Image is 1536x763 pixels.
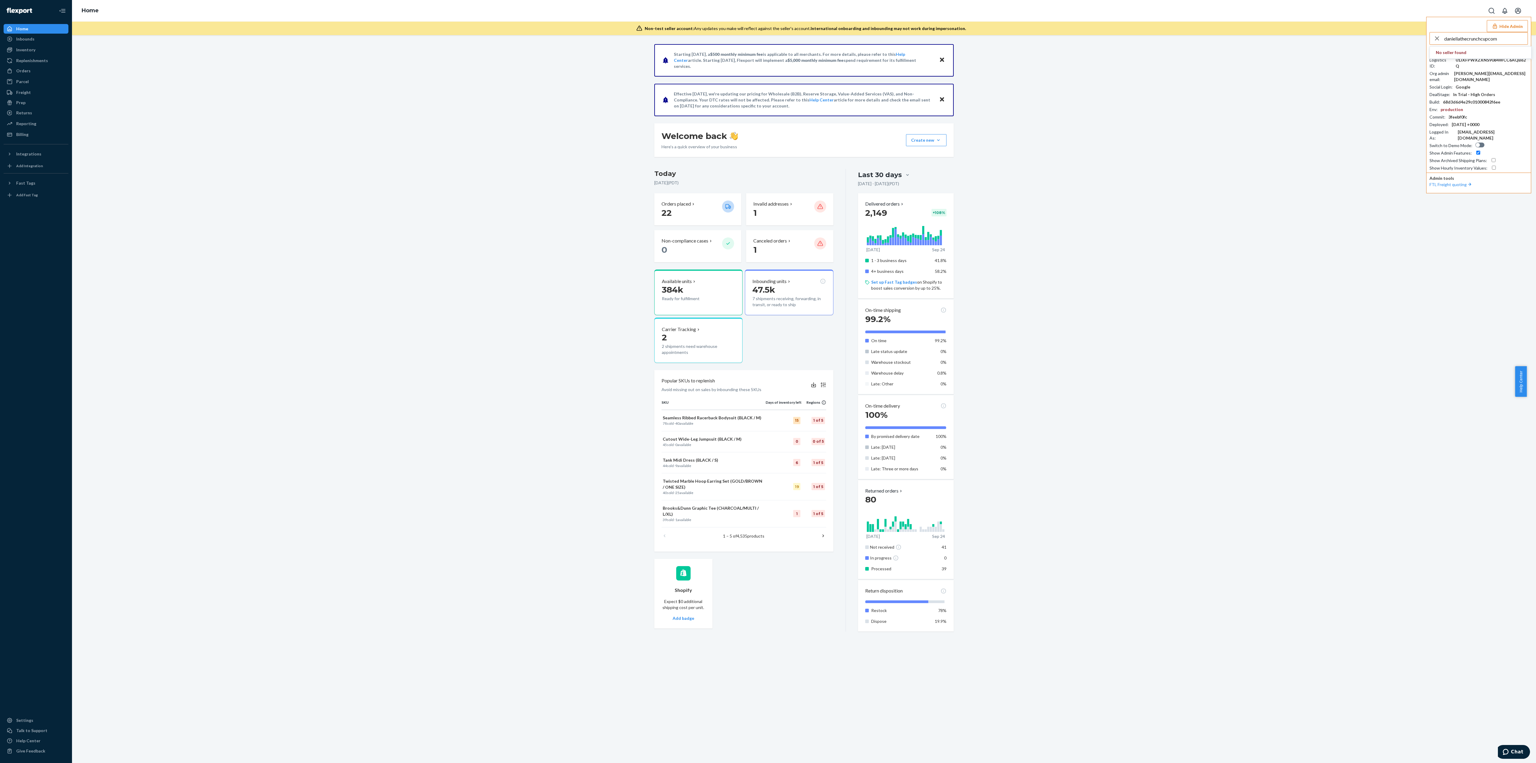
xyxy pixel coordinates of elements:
[662,278,692,285] p: Available units
[675,463,677,468] span: 9
[871,618,930,624] p: Dispose
[661,599,705,611] p: Expect $0 additional shipping cost per unit.
[1456,57,1528,69] div: 01JXFPWXZXNS9084WCC6AQB62Q
[871,466,930,472] p: Late: Three or more days
[675,517,677,522] span: 1
[663,421,764,426] p: sold · available
[16,68,31,74] div: Orders
[753,245,757,255] span: 1
[662,296,717,302] p: Ready for fulfillment
[858,170,902,179] div: Last 30 days
[16,131,28,137] div: Billing
[4,746,68,756] button: Give Feedback
[1441,107,1463,113] div: production
[723,533,764,539] p: 1 – 5 of products
[935,269,946,274] span: 58.2%
[752,285,775,295] span: 47.5k
[710,52,763,57] span: $500 monthly minimum fee
[654,318,742,363] button: Carrier Tracking22 shipments need warehouse appointments
[811,26,966,31] span: International onboarding and inbounding may not work during impersonation.
[1452,122,1479,128] div: [DATE] +0000
[753,237,787,244] p: Canceled orders
[942,566,946,571] span: 39
[793,417,800,424] div: 15
[787,58,844,63] span: $5,000 monthly minimum fee
[866,533,880,539] p: [DATE]
[4,130,68,139] a: Billing
[662,343,735,355] p: 2 shipments need warehouse appointments
[1499,5,1511,17] button: Open notifications
[4,108,68,118] a: Returns
[16,192,38,198] div: Add Fast Tag
[4,119,68,128] a: Reporting
[865,587,903,594] p: Return disposition
[871,359,930,365] p: Warehouse stockout
[865,410,888,420] span: 100%
[1486,5,1498,17] button: Open Search Box
[811,483,825,490] div: 1 of 5
[16,100,25,106] div: Prep
[674,91,933,109] p: Effective [DATE], we're updating our pricing for Wholesale (B2B), Reserve Storage, Value-Added Se...
[661,131,738,141] h1: Welcome back
[1448,114,1467,120] div: 3feebf0fc
[663,505,764,517] p: Brooks&Dunn Graphic Tee (CHARCOAL/MULTI / L/XL)
[4,24,68,34] a: Home
[746,193,833,225] button: Invalid addresses 1
[661,201,691,207] p: Orders placed
[811,417,825,424] div: 1 of 5
[645,26,966,32] div: Any updates you make will reflect against the seller's account.
[752,278,787,285] p: Inbounding units
[871,338,930,344] p: On time
[4,45,68,55] a: Inventory
[663,463,764,468] p: sold · available
[1515,366,1527,397] button: Help Center
[16,79,29,85] div: Parcel
[802,400,826,405] div: Regions
[871,258,930,264] p: 1 - 3 business days
[4,149,68,159] button: Integrations
[871,370,930,376] p: Warehouse delay
[661,387,761,393] p: Avoid missing out on sales by inbounding these SKUs
[16,151,41,157] div: Integrations
[1429,158,1487,164] div: Show Archived Shipping Plans :
[746,230,833,262] button: Canceled orders 1
[793,483,800,490] div: 19
[938,95,946,104] button: Close
[940,455,946,460] span: 0%
[940,466,946,471] span: 0%
[793,438,800,445] div: 0
[1458,129,1528,141] div: [EMAIL_ADDRESS][DOMAIN_NAME]
[1429,107,1438,113] div: Env :
[661,237,708,244] p: Non-compliance cases
[4,56,68,65] a: Replenishments
[942,544,946,550] span: 41
[745,270,833,315] button: Inbounding units47.5k7 shipments receiving, forwarding, in transit, or ready to ship
[663,442,764,447] p: sold · available
[811,438,825,445] div: 0 of 5
[1512,5,1524,17] button: Open account menu
[866,247,880,253] p: [DATE]
[4,66,68,76] a: Orders
[766,400,802,410] th: Days of inventory left
[937,370,946,375] span: 0.8%
[16,58,48,64] div: Replenishments
[793,459,800,466] div: 6
[1429,143,1472,149] div: Switch to Demo Mode :
[4,88,68,97] a: Freight
[654,270,742,315] button: Available units384kReady for fulfillment
[82,7,99,14] a: Home
[675,421,679,426] span: 40
[1443,99,1500,105] div: 68d3d6d4e29c01000842f6ee
[865,307,901,314] p: On-time shipping
[661,245,667,255] span: 0
[662,326,696,333] p: Carrier Tracking
[662,285,683,295] span: 384k
[663,436,764,442] p: Cutout Wide-Leg Jumpsuit (BLACK / M)
[654,169,833,179] h3: Today
[1429,129,1455,141] div: Logged In As :
[16,47,35,53] div: Inventory
[865,314,891,324] span: 99.2%
[1454,71,1528,83] div: [PERSON_NAME][EMAIL_ADDRESS][DOMAIN_NAME]
[1429,150,1472,156] div: Show Admin Features :
[663,415,764,421] p: Seamless Ribbed Racerback Bodysuit (BLACK / M)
